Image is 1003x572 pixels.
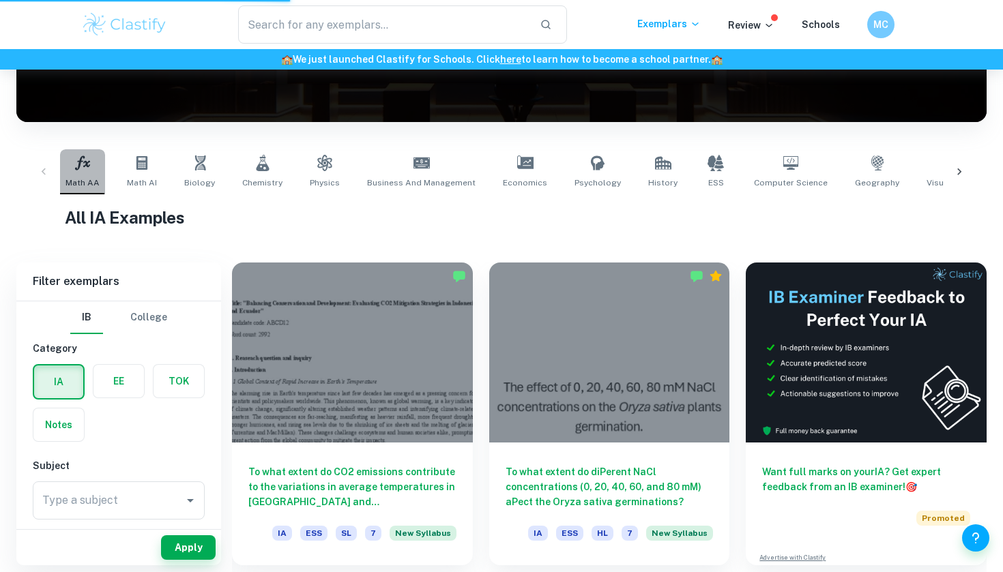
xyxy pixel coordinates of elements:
span: ESS [300,526,328,541]
span: History [648,177,678,189]
p: Exemplars [637,16,701,31]
span: 🏫 [711,54,723,65]
div: Filter type choice [70,301,167,334]
span: Computer Science [754,177,828,189]
span: ESS [556,526,583,541]
button: College [130,301,167,334]
a: To what extent do diPerent NaCl concentrations (0, 20, 40, 60, and 80 mM) aPect the Oryza sativa ... [489,262,730,565]
span: 🏫 [281,54,293,65]
a: here [500,54,521,65]
span: SL [336,526,357,541]
a: Advertise with Clastify [759,553,826,562]
h6: Filter exemplars [16,262,221,301]
h6: To what extent do CO2 emissions contribute to the variations in average temperatures in [GEOGRAPH... [248,464,456,509]
p: Review [728,18,774,33]
button: IB [70,301,103,334]
button: TOK [154,365,204,397]
span: Promoted [916,511,970,526]
a: Schools [802,19,840,30]
button: MC [867,11,895,38]
span: Biology [184,177,215,189]
a: Want full marks on yourIA? Get expert feedback from an IB examiner!PromotedAdvertise with Clastify [746,262,987,565]
span: Geography [855,177,899,189]
span: Business and Management [367,177,476,189]
span: Math AA [66,177,100,189]
img: Thumbnail [746,262,987,442]
img: Marked [690,269,703,283]
span: Physics [310,177,340,189]
h1: All IA Examples [65,205,938,230]
span: ESS [708,177,724,189]
button: Notes [33,408,84,441]
span: 7 [622,526,638,541]
button: Help and Feedback [962,524,989,552]
h6: To what extent do diPerent NaCl concentrations (0, 20, 40, 60, and 80 mM) aPect the Oryza sativa ... [506,464,714,509]
button: IA [34,365,83,398]
h6: Category [33,341,205,356]
div: Starting from the May 2026 session, the ESS IA requirements have changed. We created this exempla... [390,526,456,549]
input: Search for any exemplars... [238,5,529,44]
h6: Want full marks on your IA ? Get expert feedback from an IB examiner! [762,464,970,494]
span: 7 [365,526,381,541]
img: Marked [452,269,466,283]
h6: Subject [33,458,205,473]
div: Starting from the May 2026 session, the ESS IA requirements have changed. We created this exempla... [646,526,713,549]
span: 🎯 [905,481,917,492]
img: Clastify logo [81,11,168,38]
button: EE [93,365,144,397]
h6: We just launched Clastify for Schools. Click to learn how to become a school partner. [3,52,1000,67]
h6: MC [873,17,889,32]
span: Chemistry [242,177,282,189]
button: Apply [161,535,216,560]
div: Premium [709,269,723,283]
span: New Syllabus [646,526,713,541]
span: IA [528,526,548,541]
span: Psychology [575,177,621,189]
span: HL [592,526,613,541]
button: Open [181,491,200,510]
span: Math AI [127,177,157,189]
a: To what extent do CO2 emissions contribute to the variations in average temperatures in [GEOGRAPH... [232,262,473,565]
span: IA [272,526,292,541]
span: New Syllabus [390,526,456,541]
span: Economics [503,177,547,189]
